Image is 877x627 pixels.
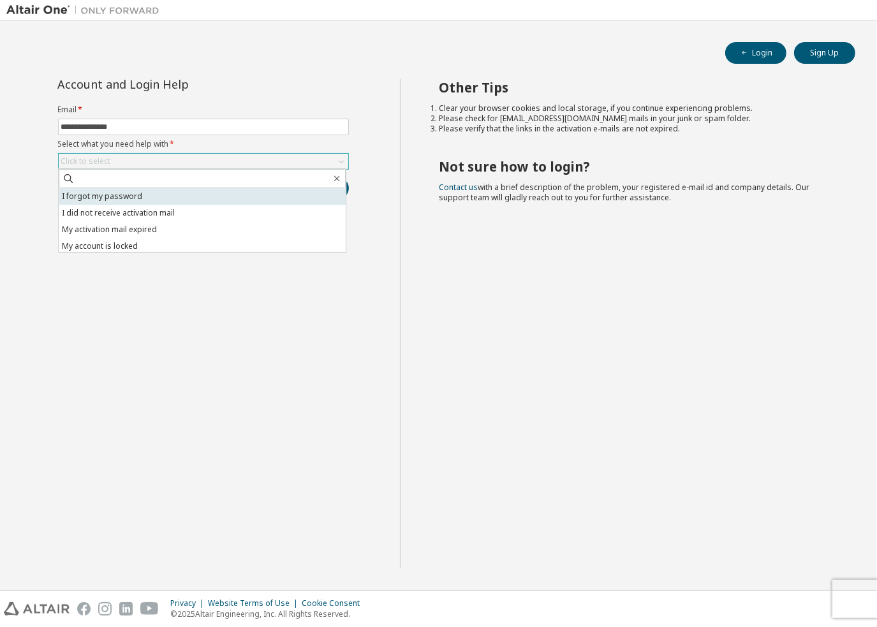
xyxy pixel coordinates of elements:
li: Clear your browser cookies and local storage, if you continue experiencing problems. [439,103,832,114]
label: Email [58,105,349,115]
img: instagram.svg [98,602,112,616]
li: I forgot my password [59,188,346,205]
img: Altair One [6,4,166,17]
span: with a brief description of the problem, your registered e-mail id and company details. Our suppo... [439,182,809,203]
div: Account and Login Help [58,79,291,89]
li: Please verify that the links in the activation e-mails are not expired. [439,124,832,134]
img: linkedin.svg [119,602,133,616]
div: Cookie Consent [302,598,367,609]
div: Click to select [61,156,111,166]
div: Click to select [59,154,348,169]
p: © 2025 Altair Engineering, Inc. All Rights Reserved. [170,609,367,619]
h2: Other Tips [439,79,832,96]
div: Privacy [170,598,208,609]
div: Website Terms of Use [208,598,302,609]
img: youtube.svg [140,602,159,616]
li: Please check for [EMAIL_ADDRESS][DOMAIN_NAME] mails in your junk or spam folder. [439,114,832,124]
img: altair_logo.svg [4,602,70,616]
h2: Not sure how to login? [439,158,832,175]
img: facebook.svg [77,602,91,616]
button: Sign Up [794,42,855,64]
label: Select what you need help with [58,139,349,149]
a: Contact us [439,182,478,193]
button: Login [725,42,786,64]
